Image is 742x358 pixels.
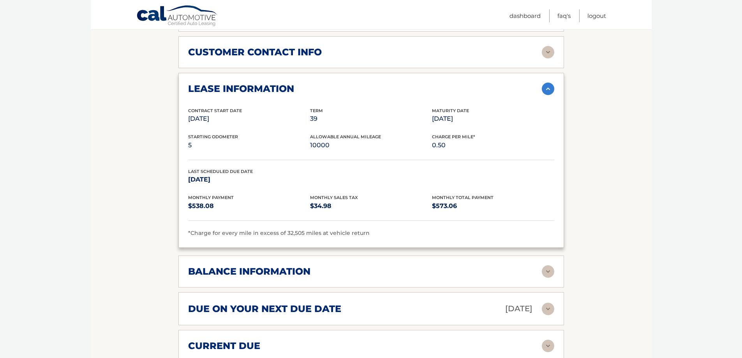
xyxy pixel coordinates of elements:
[188,201,310,212] p: $538.08
[432,134,475,139] span: Charge Per Mile*
[310,108,323,113] span: Term
[432,195,493,200] span: Monthly Total Payment
[188,174,310,185] p: [DATE]
[188,140,310,151] p: 5
[542,303,554,315] img: accordion-rest.svg
[188,229,370,236] span: *Charge for every mile in excess of 32,505 miles at vehicle return
[136,5,218,28] a: Cal Automotive
[188,108,242,113] span: Contract Start Date
[505,302,532,316] p: [DATE]
[188,113,310,124] p: [DATE]
[542,265,554,278] img: accordion-rest.svg
[188,195,234,200] span: Monthly Payment
[188,46,322,58] h2: customer contact info
[432,113,554,124] p: [DATE]
[432,108,469,113] span: Maturity Date
[188,303,341,315] h2: due on your next due date
[188,134,238,139] span: Starting Odometer
[310,201,432,212] p: $34.98
[310,195,358,200] span: Monthly Sales Tax
[432,201,554,212] p: $573.06
[557,9,571,22] a: FAQ's
[542,340,554,352] img: accordion-rest.svg
[310,134,381,139] span: Allowable Annual Mileage
[188,169,253,174] span: Last Scheduled Due Date
[509,9,541,22] a: Dashboard
[542,83,554,95] img: accordion-active.svg
[587,9,606,22] a: Logout
[432,140,554,151] p: 0.50
[188,83,294,95] h2: lease information
[310,113,432,124] p: 39
[188,266,310,277] h2: balance information
[542,46,554,58] img: accordion-rest.svg
[310,140,432,151] p: 10000
[188,340,260,352] h2: current due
